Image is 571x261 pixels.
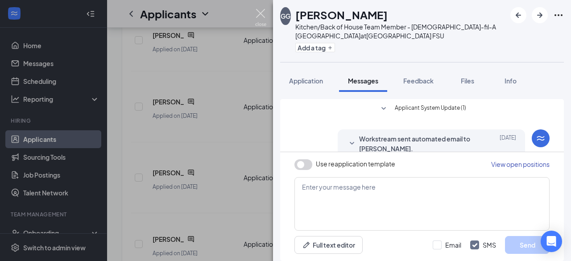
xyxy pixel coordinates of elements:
span: Use reapplication template [316,159,395,168]
svg: Pen [302,240,311,249]
span: View open positions [491,160,550,168]
div: Kitchen/Back of House Team Member - [DEMOGRAPHIC_DATA]-fil-A [GEOGRAPHIC_DATA] at [GEOGRAPHIC_DAT... [295,22,506,40]
span: Messages [348,77,378,85]
div: GG [281,12,290,21]
span: [DATE] [500,134,516,153]
svg: ArrowRight [534,10,545,21]
button: PlusAdd a tag [295,43,335,52]
button: SmallChevronDownApplicant System Update (1) [378,104,466,114]
svg: Ellipses [553,10,564,21]
span: Files [461,77,474,85]
span: Workstream sent automated email to [PERSON_NAME]. [359,134,476,153]
span: Application [289,77,323,85]
span: Info [505,77,517,85]
button: ArrowRight [532,7,548,23]
button: Send [505,236,550,254]
button: Full text editorPen [294,236,363,254]
svg: WorkstreamLogo [535,133,546,144]
span: Applicant System Update (1) [395,104,466,114]
div: Open Intercom Messenger [541,231,562,252]
svg: Plus [327,45,333,50]
svg: ArrowLeftNew [513,10,524,21]
svg: SmallChevronDown [378,104,389,114]
button: ArrowLeftNew [510,7,526,23]
span: Feedback [403,77,434,85]
svg: SmallChevronDown [347,138,357,149]
h1: [PERSON_NAME] [295,7,388,22]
